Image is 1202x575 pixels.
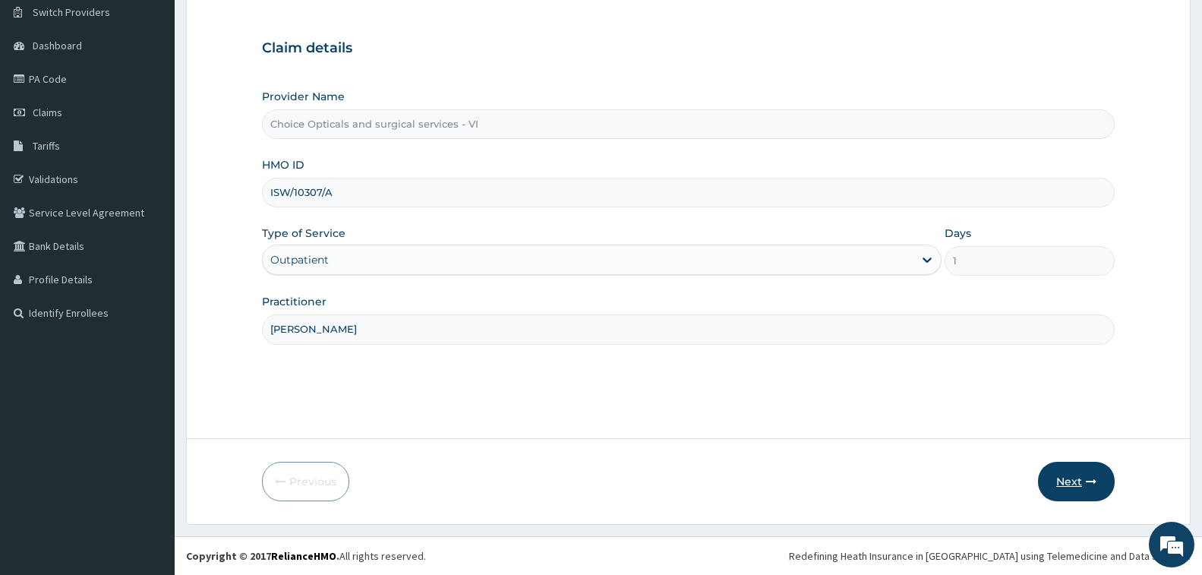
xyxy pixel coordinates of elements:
[262,89,345,104] label: Provider Name
[262,226,345,241] label: Type of Service
[262,294,327,309] label: Practitioner
[88,191,210,345] span: We're online!
[271,549,336,563] a: RelianceHMO
[262,40,1115,57] h3: Claim details
[79,85,255,105] div: Chat with us now
[186,549,339,563] strong: Copyright © 2017 .
[33,106,62,119] span: Claims
[270,252,329,267] div: Outpatient
[8,415,289,468] textarea: Type your message and hit 'Enter'
[262,314,1115,344] input: Enter Name
[33,39,82,52] span: Dashboard
[249,8,286,44] div: Minimize live chat window
[262,157,304,172] label: HMO ID
[945,226,971,241] label: Days
[1038,462,1115,501] button: Next
[33,5,110,19] span: Switch Providers
[262,462,349,501] button: Previous
[789,548,1191,564] div: Redefining Heath Insurance in [GEOGRAPHIC_DATA] using Telemedicine and Data Science!
[175,536,1202,575] footer: All rights reserved.
[33,139,60,153] span: Tariffs
[262,178,1115,207] input: Enter HMO ID
[28,76,62,114] img: d_794563401_company_1708531726252_794563401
